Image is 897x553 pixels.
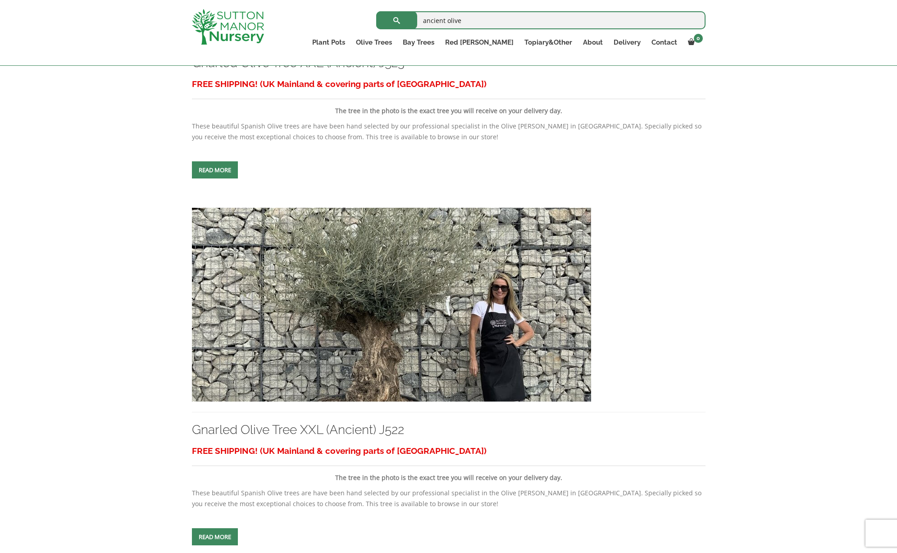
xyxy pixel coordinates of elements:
input: Search... [376,11,706,29]
a: Gnarled Olive Tree XXL (Ancient) J522 [192,422,404,437]
a: Red [PERSON_NAME] [440,36,519,49]
img: Gnarled Olive Tree XXL (Ancient) J522 - 6A74FF5C A5A5 46E0 BCFF 90DC799EB26E 1 105 c [192,208,591,402]
span: 0 [694,34,703,43]
div: These beautiful Spanish Olive trees are have been hand selected by our professional specialist in... [192,443,706,509]
a: Read more [192,528,238,545]
a: Gnarled Olive Tree XXL (Ancient) J522 [192,300,591,308]
a: Topiary&Other [519,36,578,49]
a: Bay Trees [397,36,440,49]
div: These beautiful Spanish Olive trees are have been hand selected by our professional specialist in... [192,76,706,142]
a: 0 [683,36,706,49]
h3: FREE SHIPPING! (UK Mainland & covering parts of [GEOGRAPHIC_DATA]) [192,76,706,92]
a: Delivery [608,36,646,49]
a: Plant Pots [307,36,351,49]
a: About [578,36,608,49]
strong: The tree in the photo is the exact tree you will receive on your delivery day. [335,106,562,115]
a: Contact [646,36,683,49]
img: logo [192,9,264,45]
strong: The tree in the photo is the exact tree you will receive on your delivery day. [335,473,562,482]
a: Read more [192,161,238,178]
a: Olive Trees [351,36,397,49]
h3: FREE SHIPPING! (UK Mainland & covering parts of [GEOGRAPHIC_DATA]) [192,443,706,459]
